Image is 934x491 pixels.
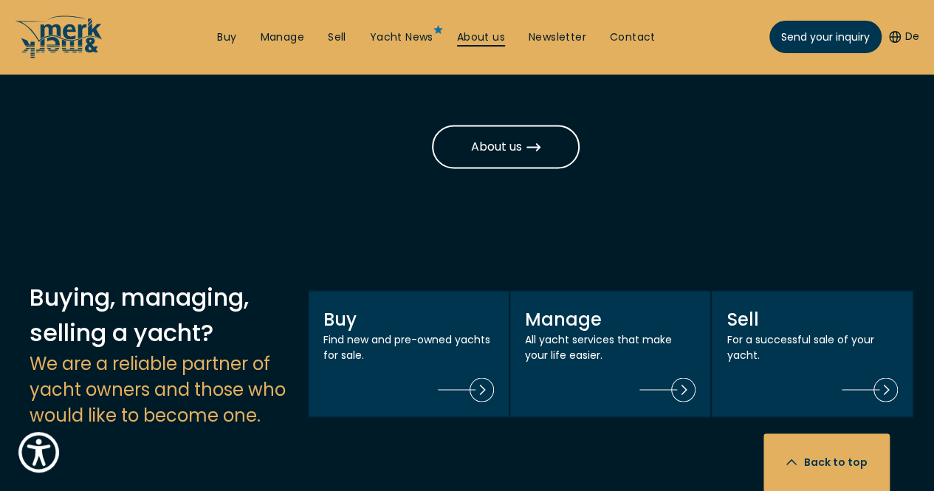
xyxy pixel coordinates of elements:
a: About us [432,125,580,168]
a: About us [457,30,505,45]
a: Sell [328,30,346,45]
a: Newsletter [529,30,586,45]
button: Back to top [763,433,890,491]
h4: Manage [525,306,696,332]
h2: Buying, managing, selling a yacht? [30,279,308,350]
button: De [889,30,919,44]
p: For a successful sale of your yacht. [727,332,897,363]
img: Buy [438,377,494,402]
p: Find new and pre-owned yachts for sale. [323,332,494,363]
span: About us [471,137,541,156]
button: Show Accessibility Preferences [15,428,63,476]
h4: Sell [727,306,897,332]
img: Sell [842,377,898,402]
a: Contact [610,30,656,45]
a: / [15,47,103,63]
a: Send your inquiry [769,21,882,53]
p: All yacht services that make your life easier. [525,332,696,363]
h4: Buy [323,306,494,332]
a: Yacht News [370,30,433,45]
img: Manage [639,377,696,402]
a: Manage [261,30,304,45]
a: Buy [217,30,236,45]
span: Send your inquiry [781,30,870,45]
h4: We are a reliable partner of yacht owners and those who would like to become one. [30,350,308,428]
